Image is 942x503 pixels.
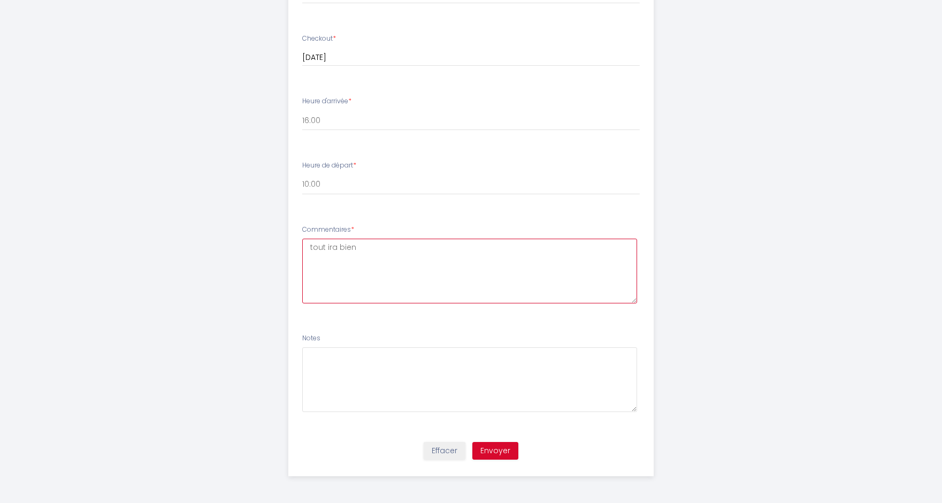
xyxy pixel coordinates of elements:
label: Notes [302,333,320,344]
label: Heure d'arrivée [302,96,351,106]
label: Commentaires [302,225,354,235]
label: Checkout [302,34,336,44]
button: Effacer [424,442,465,460]
button: Envoyer [472,442,518,460]
label: Heure de départ [302,161,356,171]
